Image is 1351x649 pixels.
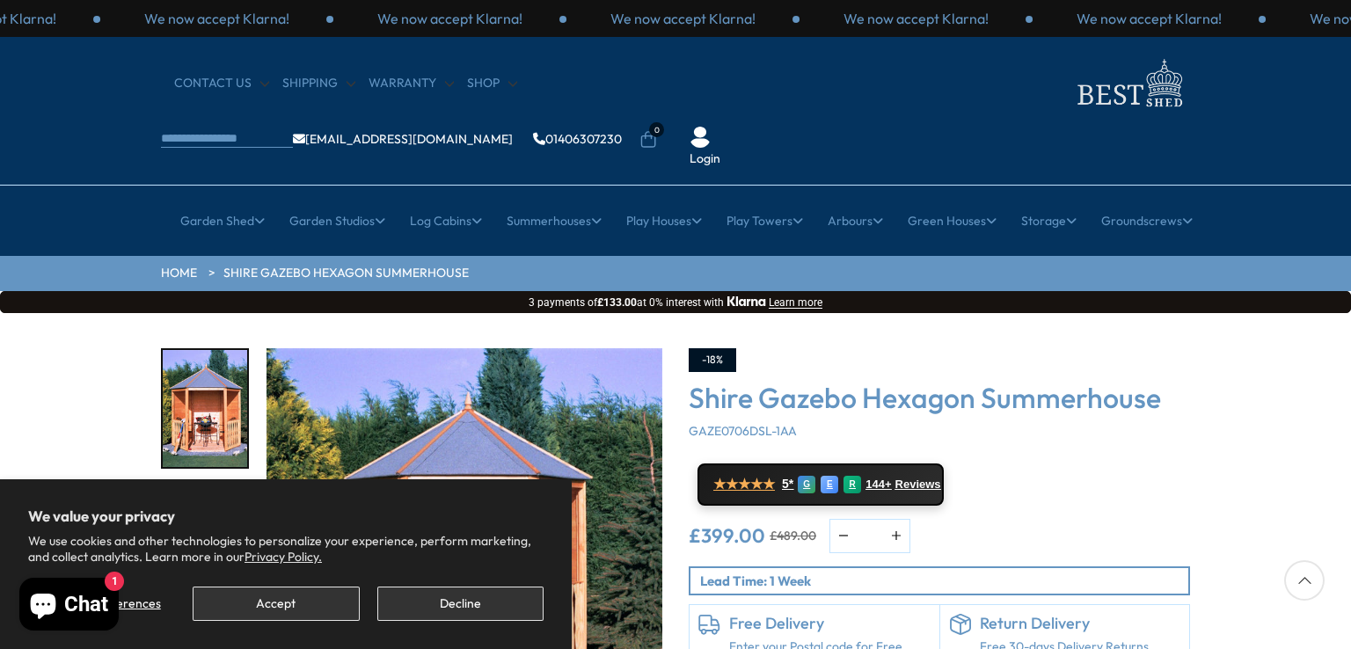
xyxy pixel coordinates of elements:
[369,75,454,92] a: Warranty
[163,350,247,467] img: ShireGazebo_35df365f-5782-4d2a-b394-40fe0f8deb3c_200x200.jpg
[690,150,720,168] a: Login
[245,549,322,565] a: Privacy Policy.
[223,265,469,282] a: Shire Gazebo Hexagon Summerhouse
[895,478,941,492] span: Reviews
[410,199,482,243] a: Log Cabins
[1021,199,1077,243] a: Storage
[626,199,702,243] a: Play Houses
[282,75,355,92] a: Shipping
[377,9,522,28] p: We now accept Klarna!
[333,9,566,28] div: 1 / 3
[798,476,815,493] div: G
[144,9,289,28] p: We now accept Klarna!
[828,199,883,243] a: Arbours
[689,423,797,439] span: GAZE0706DSL-1AA
[28,533,544,565] p: We use cookies and other technologies to personalize your experience, perform marketing, and coll...
[689,526,765,545] ins: £399.00
[14,578,124,635] inbox-online-store-chat: Shopify online store chat
[729,614,931,633] h6: Free Delivery
[289,199,385,243] a: Garden Studios
[610,9,756,28] p: We now accept Klarna!
[821,476,838,493] div: E
[1101,199,1193,243] a: Groundscrews
[507,199,602,243] a: Summerhouses
[700,572,1188,590] p: Lead Time: 1 Week
[100,9,333,28] div: 3 / 3
[377,587,544,621] button: Decline
[161,265,197,282] a: HOME
[293,133,513,145] a: [EMAIL_ADDRESS][DOMAIN_NAME]
[174,75,269,92] a: CONTACT US
[690,127,711,148] img: User Icon
[843,476,861,493] div: R
[713,476,775,492] span: ★★★★★
[689,348,736,372] div: -18%
[1067,55,1190,112] img: logo
[566,9,800,28] div: 2 / 3
[865,478,891,492] span: 144+
[800,9,1033,28] div: 3 / 3
[161,348,249,469] div: 1 / 8
[1033,9,1266,28] div: 1 / 3
[908,199,997,243] a: Green Houses
[697,463,944,506] a: ★★★★★ 5* G E R 144+ Reviews
[770,529,816,542] del: £489.00
[689,381,1190,414] h3: Shire Gazebo Hexagon Summerhouse
[843,9,989,28] p: We now accept Klarna!
[1077,9,1222,28] p: We now accept Klarna!
[467,75,517,92] a: Shop
[649,122,664,137] span: 0
[180,199,265,243] a: Garden Shed
[533,133,622,145] a: 01406307230
[639,131,657,149] a: 0
[727,199,803,243] a: Play Towers
[980,614,1181,633] h6: Return Delivery
[28,507,544,525] h2: We value your privacy
[193,587,359,621] button: Accept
